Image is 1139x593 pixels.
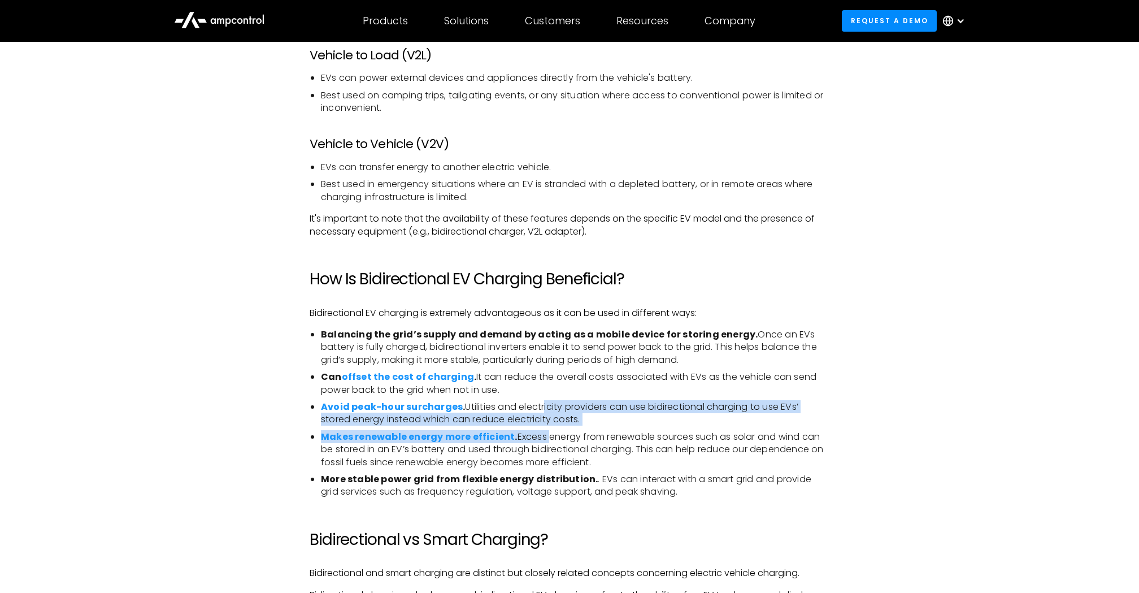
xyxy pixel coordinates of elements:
[705,15,755,27] div: Company
[310,48,829,63] h3: Vehicle to Load (V2L)
[444,15,489,27] div: Solutions
[463,400,465,413] strong: .
[310,567,829,579] p: Bidirectional and smart charging are distinct but closely related concepts concerning electric ve...
[842,10,937,31] a: Request a demo
[321,178,829,204] li: Best used in emergency situations where an EV is stranded with a depleted battery, or in remote a...
[310,530,829,549] h2: Bidirectional vs Smart Charging?
[616,15,668,27] div: Resources
[525,15,580,27] div: Customers
[321,400,463,413] a: Avoid peak-hour surcharges
[321,89,829,115] li: Best used on camping trips, tailgating events, or any situation where access to conventional powe...
[321,328,829,366] li: Once an EVs battery is fully charged, bidirectional inverters enable it to send power back to the...
[310,270,829,289] h2: How Is Bidirectional EV Charging Beneficial?
[321,371,829,396] li: It can reduce the overall costs associated with EVs as the vehicle can send power back to the gri...
[321,473,829,499] li: . EVs can interact with a smart grid and provide grid services such as frequency regulation, volt...
[474,370,476,383] strong: .
[321,328,758,341] strong: Balancing the grid’s supply and demand by acting as a mobile device for storing energy.
[321,370,342,383] strong: Can
[321,161,829,174] li: EVs can transfer energy to another electric vehicle.
[321,473,598,486] strong: More stable power grid from flexible energy distribution.
[310,137,829,152] h3: Vehicle to Vehicle (V2V)
[515,430,517,443] strong: .
[321,430,515,443] a: Makes renewable energy more efficient
[321,431,829,469] li: Excess energy from renewable sources such as solar and wind can be stored in an EV’s battery and ...
[321,401,829,426] li: Utilities and electricity providers can use bidirectional charging to use EVs’ stored energy inst...
[363,15,408,27] div: Products
[310,307,829,319] p: Bidirectional EV charging is extremely advantageous as it can be used in different ways:
[342,370,474,383] a: offset the cost of charging
[310,213,829,238] p: It's important to note that the availability of these features depends on the specific EV model a...
[321,72,829,84] li: EVs can power external devices and appliances directly from the vehicle's battery.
